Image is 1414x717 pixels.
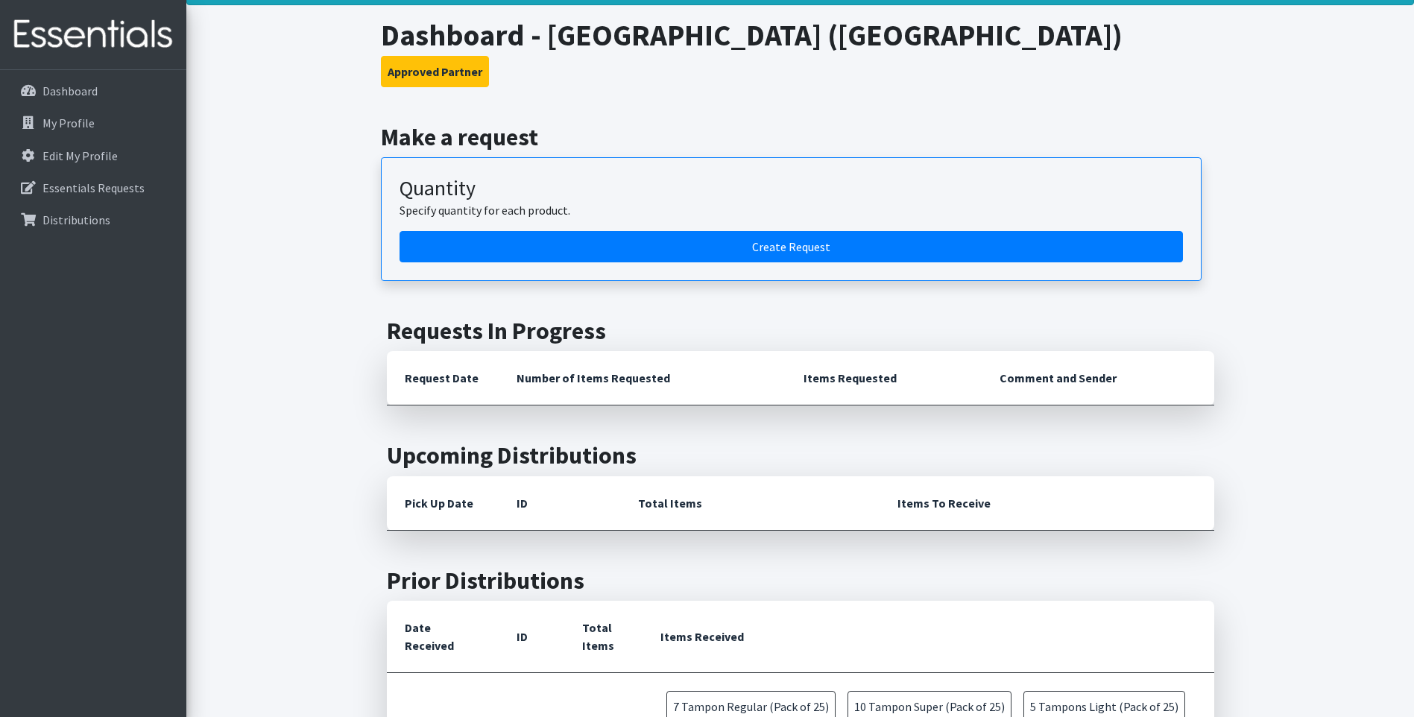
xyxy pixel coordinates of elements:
a: Create a request by quantity [400,231,1183,262]
p: Dashboard [42,83,98,98]
h2: Prior Distributions [387,566,1214,595]
img: HumanEssentials [6,10,180,60]
p: My Profile [42,116,95,130]
h1: Dashboard - [GEOGRAPHIC_DATA] ([GEOGRAPHIC_DATA]) [381,17,1219,53]
h2: Upcoming Distributions [387,441,1214,470]
a: Essentials Requests [6,173,180,203]
th: ID [499,476,620,531]
p: Essentials Requests [42,180,145,195]
h2: Make a request [381,123,1219,151]
th: Request Date [387,351,499,405]
button: Approved Partner [381,56,489,87]
th: Total Items [620,476,880,531]
th: Date Received [387,601,499,673]
a: Distributions [6,205,180,235]
p: Distributions [42,212,110,227]
th: Number of Items Requested [499,351,786,405]
th: Items Received [643,601,1213,673]
h3: Quantity [400,176,1183,201]
th: Items To Receive [880,476,1214,531]
th: Comment and Sender [982,351,1213,405]
h2: Requests In Progress [387,317,1214,345]
th: Pick Up Date [387,476,499,531]
a: Dashboard [6,76,180,106]
p: Specify quantity for each product. [400,201,1183,219]
a: Edit My Profile [6,141,180,171]
a: My Profile [6,108,180,138]
th: Items Requested [786,351,982,405]
th: Total Items [564,601,643,673]
p: Edit My Profile [42,148,118,163]
th: ID [499,601,564,673]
